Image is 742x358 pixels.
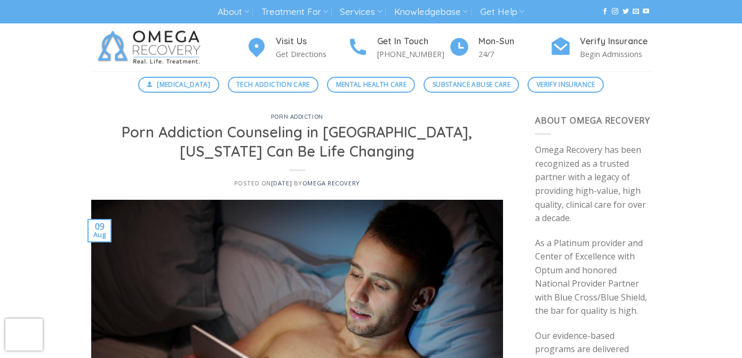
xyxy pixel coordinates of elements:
[276,48,347,60] p: Get Directions
[157,79,210,89] span: [MEDICAL_DATA]
[271,113,323,120] a: Porn Addiction
[535,115,650,126] span: About Omega Recovery
[643,8,649,15] a: Follow on YouTube
[340,2,382,22] a: Services
[104,123,491,161] h1: Porn Addiction Counseling in [GEOGRAPHIC_DATA], [US_STATE] Can Be Life Changing
[424,77,519,93] a: Substance Abuse Care
[623,8,629,15] a: Follow on Twitter
[537,79,595,89] span: Verify Insurance
[550,35,651,61] a: Verify Insurance Begin Admissions
[327,77,415,93] a: Mental Health Care
[478,35,550,48] h4: Mon-Sun
[261,2,328,22] a: Treatment For
[580,35,651,48] h4: Verify Insurance
[234,179,292,187] span: Posted on
[276,35,347,48] h4: Visit Us
[633,8,639,15] a: Send us an email
[271,179,292,187] a: [DATE]
[138,77,219,93] a: [MEDICAL_DATA]
[377,48,449,60] p: [PHONE_NUMBER]
[580,48,651,60] p: Begin Admissions
[480,2,524,22] a: Get Help
[302,179,360,187] a: Omega Recovery
[377,35,449,48] h4: Get In Touch
[336,79,406,89] span: Mental Health Care
[602,8,608,15] a: Follow on Facebook
[478,48,550,60] p: 24/7
[528,77,604,93] a: Verify Insurance
[246,35,347,61] a: Visit Us Get Directions
[91,23,211,71] img: Omega Recovery
[612,8,618,15] a: Follow on Instagram
[5,319,43,351] iframe: reCAPTCHA
[218,2,249,22] a: About
[294,179,360,187] span: by
[535,143,651,225] p: Omega Recovery has been recognized as a trusted partner with a legacy of providing high-value, hi...
[228,77,319,93] a: Tech Addiction Care
[236,79,310,89] span: Tech Addiction Care
[535,237,651,319] p: As a Platinum provider and Center of Excellence with Optum and honored National Provider Partner ...
[433,79,510,89] span: Substance Abuse Care
[394,2,468,22] a: Knowledgebase
[347,35,449,61] a: Get In Touch [PHONE_NUMBER]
